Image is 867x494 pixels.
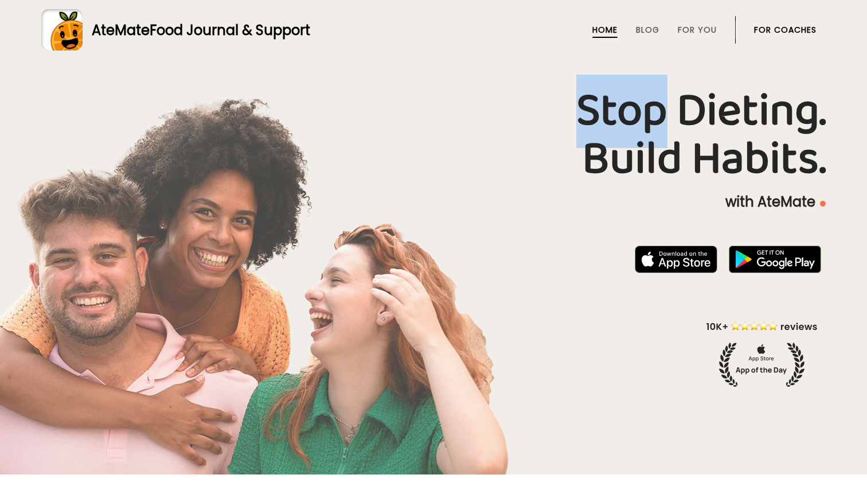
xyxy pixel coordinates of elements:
[150,21,310,40] span: Food Journal & Support
[83,20,310,40] div: AteMate
[698,320,826,387] img: home-hero-appoftheday.png
[729,246,821,273] img: badge-download-google.png
[754,25,817,34] a: For Coaches
[41,87,826,184] h1: Stop Dieting. Build Habits.
[636,25,659,34] a: Blog
[41,9,826,50] a: AteMateFood Journal & Support
[592,25,618,34] a: Home
[678,25,717,34] a: For You
[635,246,717,273] img: badge-download-apple.svg
[41,193,826,211] p: with AteMate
